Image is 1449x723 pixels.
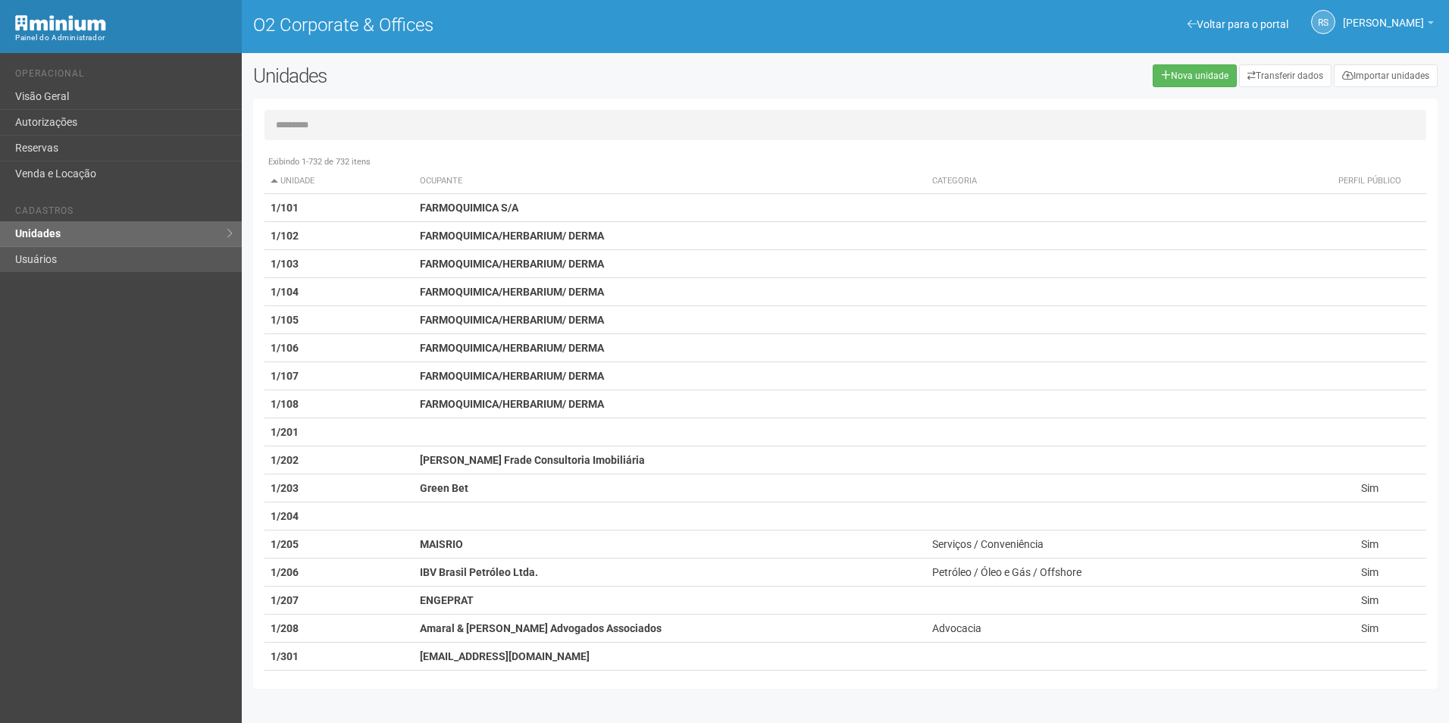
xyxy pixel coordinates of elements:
[420,314,604,326] strong: FARMOQUIMICA/HERBARIUM/ DERMA
[420,538,463,550] strong: MAISRIO
[271,398,299,410] strong: 1/108
[420,286,604,298] strong: FARMOQUIMICA/HERBARIUM/ DERMA
[1361,594,1379,606] span: Sim
[264,169,414,194] th: Unidade: activate to sort column descending
[271,510,299,522] strong: 1/204
[420,230,604,242] strong: FARMOQUIMICA/HERBARIUM/ DERMA
[271,202,299,214] strong: 1/101
[1314,169,1426,194] th: Perfil público: activate to sort column ascending
[1239,64,1332,87] a: Transferir dados
[15,31,230,45] div: Painel do Administrador
[1361,622,1379,634] span: Sim
[420,398,604,410] strong: FARMOQUIMICA/HERBARIUM/ DERMA
[1343,19,1434,31] a: [PERSON_NAME]
[253,15,834,35] h1: O2 Corporate & Offices
[1311,10,1335,34] a: RS
[926,671,1313,699] td: Contabilidade
[15,15,106,31] img: Minium
[271,314,299,326] strong: 1/105
[15,205,230,221] li: Cadastros
[271,370,299,382] strong: 1/107
[1153,64,1237,87] a: Nova unidade
[271,538,299,550] strong: 1/205
[271,286,299,298] strong: 1/104
[271,230,299,242] strong: 1/102
[420,566,538,578] strong: IBV Brasil Petróleo Ltda.
[926,559,1313,587] td: Petróleo / Óleo e Gás / Offshore
[420,342,604,354] strong: FARMOQUIMICA/HERBARIUM/ DERMA
[926,615,1313,643] td: Advocacia
[926,531,1313,559] td: Serviços / Conveniência
[271,454,299,466] strong: 1/202
[271,594,299,606] strong: 1/207
[1343,2,1424,29] span: Rayssa Soares Ribeiro
[271,566,299,578] strong: 1/206
[1361,566,1379,578] span: Sim
[1334,64,1438,87] a: Importar unidades
[15,68,230,84] li: Operacional
[264,155,1426,169] div: Exibindo 1-732 de 732 itens
[253,64,734,87] h2: Unidades
[420,202,518,214] strong: FARMOQUIMICA S/A
[1361,482,1379,494] span: Sim
[420,594,474,606] strong: ENGEPRAT
[271,426,299,438] strong: 1/201
[1361,538,1379,550] span: Sim
[271,342,299,354] strong: 1/106
[271,482,299,494] strong: 1/203
[420,482,468,494] strong: Green Bet
[414,169,926,194] th: Ocupante: activate to sort column ascending
[926,169,1313,194] th: Categoria: activate to sort column ascending
[420,258,604,270] strong: FARMOQUIMICA/HERBARIUM/ DERMA
[420,454,645,466] strong: [PERSON_NAME] Frade Consultoria Imobiliária
[420,622,662,634] strong: Amaral & [PERSON_NAME] Advogados Associados
[1188,18,1288,30] a: Voltar para o portal
[420,370,604,382] strong: FARMOQUIMICA/HERBARIUM/ DERMA
[271,258,299,270] strong: 1/103
[420,650,590,662] strong: [EMAIL_ADDRESS][DOMAIN_NAME]
[271,650,299,662] strong: 1/301
[271,622,299,634] strong: 1/208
